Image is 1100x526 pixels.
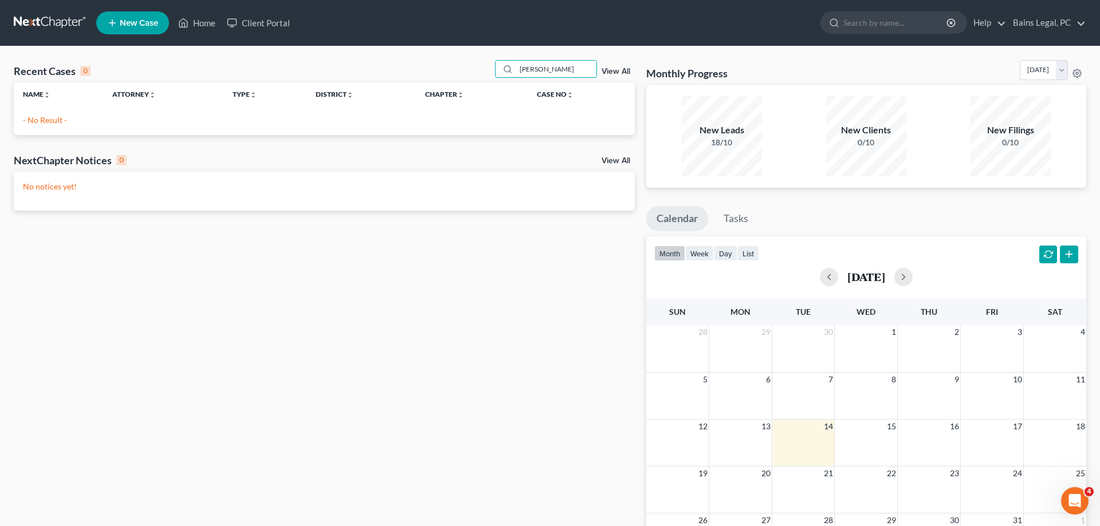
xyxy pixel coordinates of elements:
a: Nameunfold_more [23,90,50,98]
span: 15 [886,420,897,433]
span: 17 [1012,420,1023,433]
button: day [714,246,737,261]
span: 24 [1012,466,1023,480]
span: 11 [1075,373,1086,386]
span: 23 [949,466,960,480]
span: 12 [697,420,709,433]
a: Typeunfold_more [233,90,257,98]
h3: Monthly Progress [646,66,728,80]
span: 2 [953,325,960,339]
i: unfold_more [44,92,50,98]
i: unfold_more [250,92,257,98]
i: unfold_more [149,92,156,98]
div: 0/10 [971,137,1051,148]
div: NextChapter Notices [14,153,127,167]
span: Fri [986,307,998,317]
a: View All [602,68,630,76]
span: 10 [1012,373,1023,386]
span: 29 [760,325,772,339]
a: Help [968,13,1006,33]
span: 21 [823,466,834,480]
span: 30 [823,325,834,339]
button: month [654,246,685,261]
span: 13 [760,420,772,433]
span: Sat [1048,307,1062,317]
span: 22 [886,466,897,480]
span: 16 [949,420,960,433]
span: 20 [760,466,772,480]
span: Thu [921,307,937,317]
a: Calendar [646,206,708,231]
span: 9 [953,373,960,386]
div: Recent Cases [14,64,91,78]
span: 7 [827,373,834,386]
p: No notices yet! [23,181,626,192]
div: 0 [116,155,127,165]
span: Sun [669,307,686,317]
span: 14 [823,420,834,433]
span: 19 [697,466,709,480]
a: Attorneyunfold_more [112,90,156,98]
div: 0 [80,66,91,76]
button: list [737,246,759,261]
i: unfold_more [567,92,573,98]
span: New Case [120,19,158,27]
a: Home [172,13,221,33]
span: 3 [1016,325,1023,339]
span: 4 [1085,487,1094,496]
span: 8 [890,373,897,386]
a: Chapterunfold_more [425,90,464,98]
a: View All [602,157,630,165]
div: 18/10 [682,137,762,148]
a: Tasks [713,206,759,231]
span: 6 [765,373,772,386]
a: Bains Legal, PC [1007,13,1086,33]
div: New Filings [971,124,1051,137]
div: New Clients [826,124,906,137]
p: - No Result - [23,114,626,126]
div: 0/10 [826,137,906,148]
i: unfold_more [347,92,353,98]
span: 25 [1075,466,1086,480]
a: Districtunfold_more [316,90,353,98]
iframe: Intercom live chat [1061,487,1089,515]
a: Case Nounfold_more [537,90,573,98]
button: week [685,246,714,261]
span: 4 [1079,325,1086,339]
input: Search by name... [843,12,948,33]
div: New Leads [682,124,762,137]
span: 5 [702,373,709,386]
span: Tue [796,307,811,317]
span: Mon [730,307,751,317]
span: 18 [1075,420,1086,433]
input: Search by name... [516,61,596,77]
span: 1 [890,325,897,339]
i: unfold_more [457,92,464,98]
span: Wed [857,307,875,317]
h2: [DATE] [847,271,885,283]
a: Client Portal [221,13,296,33]
span: 28 [697,325,709,339]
